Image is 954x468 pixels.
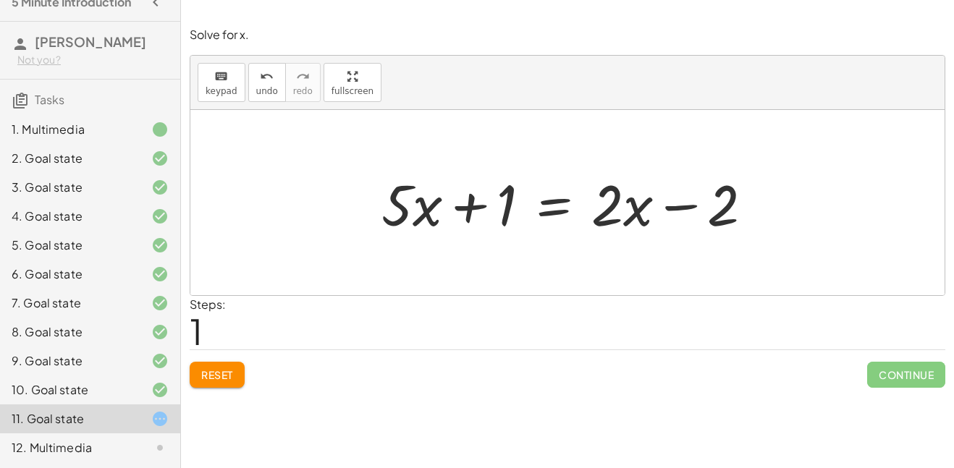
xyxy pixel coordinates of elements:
button: keyboardkeypad [198,63,245,102]
div: Not you? [17,53,169,67]
i: Task started. [151,410,169,427]
i: Task finished and correct. [151,294,169,312]
i: Task finished and correct. [151,381,169,399]
span: undo [256,86,278,96]
div: 3. Goal state [12,179,128,196]
i: Task finished and correct. [151,179,169,196]
span: keypad [206,86,237,96]
div: 2. Goal state [12,150,128,167]
div: 12. Multimedia [12,439,128,456]
i: Task finished and correct. [151,150,169,167]
i: undo [260,68,274,85]
i: Task not started. [151,439,169,456]
div: 10. Goal state [12,381,128,399]
button: fullscreen [324,63,381,102]
i: redo [296,68,310,85]
p: Solve for x. [190,27,945,43]
span: Reset [201,368,233,381]
i: Task finished and correct. [151,208,169,225]
span: [PERSON_NAME] [35,33,146,50]
div: 9. Goal state [12,352,128,370]
div: 11. Goal state [12,410,128,427]
div: 6. Goal state [12,265,128,283]
label: Steps: [190,297,226,312]
i: Task finished and correct. [151,323,169,341]
div: 5. Goal state [12,237,128,254]
span: fullscreen [332,86,373,96]
span: Tasks [35,92,64,107]
button: redoredo [285,63,321,102]
div: 4. Goal state [12,208,128,225]
i: Task finished and correct. [151,352,169,370]
button: undoundo [248,63,286,102]
i: keyboard [214,68,228,85]
span: 1 [190,309,203,353]
i: Task finished. [151,121,169,138]
button: Reset [190,362,245,388]
div: 1. Multimedia [12,121,128,138]
i: Task finished and correct. [151,265,169,283]
div: 8. Goal state [12,323,128,341]
span: redo [293,86,313,96]
div: 7. Goal state [12,294,128,312]
i: Task finished and correct. [151,237,169,254]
